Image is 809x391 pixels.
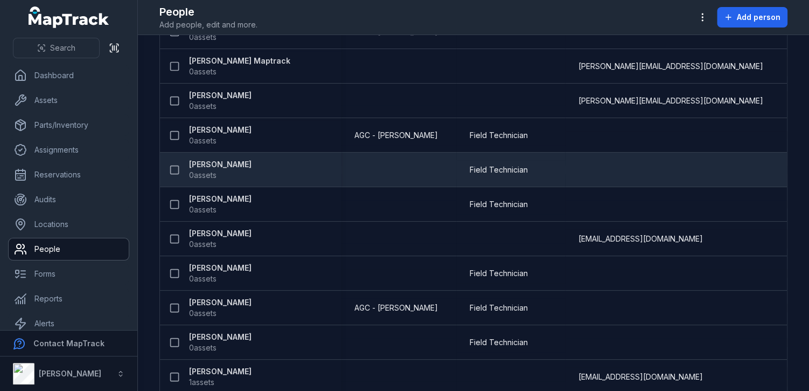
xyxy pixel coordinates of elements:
strong: [PERSON_NAME] [189,90,252,101]
span: 0 assets [189,308,217,319]
span: Field Technician [469,337,527,348]
strong: [PERSON_NAME] [189,159,252,170]
a: [PERSON_NAME] Maptrack0assets [189,56,290,77]
span: 0 assets [189,135,217,146]
span: Field Technician [469,303,527,313]
strong: [PERSON_NAME] [189,332,252,342]
span: 1 assets [189,377,214,388]
button: Search [13,38,100,58]
a: [PERSON_NAME]1assets [189,366,252,388]
a: Locations [9,214,129,235]
button: Add person [717,7,787,28]
span: [EMAIL_ADDRESS][DOMAIN_NAME] [578,234,702,244]
a: MapTrack [29,6,109,28]
a: People [9,238,129,260]
a: [PERSON_NAME]0assets [189,297,252,319]
strong: Contact MapTrack [33,339,104,348]
span: Field Technician [469,199,527,210]
a: [PERSON_NAME]0assets [189,332,252,353]
span: AGC - [PERSON_NAME] [354,130,438,141]
span: 0 assets [189,239,217,250]
span: Add person [737,12,780,23]
span: 0 assets [189,170,217,181]
span: 0 assets [189,66,217,77]
strong: [PERSON_NAME] [189,125,252,135]
a: Assets [9,90,129,111]
a: Alerts [9,313,129,334]
strong: [PERSON_NAME] [39,369,101,378]
span: Field Technician [469,130,527,141]
span: AGC - [PERSON_NAME] [354,303,438,313]
a: Assignments [9,139,129,161]
strong: [PERSON_NAME] [189,263,252,273]
span: Field Technician [469,268,527,279]
span: Add people, edit and more. [159,19,257,30]
strong: [PERSON_NAME] [189,228,252,239]
span: [EMAIL_ADDRESS][DOMAIN_NAME] [578,372,702,382]
strong: [PERSON_NAME] [189,366,252,377]
a: Dashboard [9,65,129,86]
span: Field Technician [469,164,527,175]
h2: People [159,4,257,19]
span: 0 assets [189,342,217,353]
strong: [PERSON_NAME] [189,194,252,204]
span: 0 assets [189,101,217,112]
span: [PERSON_NAME][EMAIL_ADDRESS][DOMAIN_NAME] [578,61,763,72]
a: Parts/Inventory [9,114,129,136]
a: Forms [9,263,129,285]
span: 0 assets [189,273,217,284]
a: Reports [9,288,129,310]
a: [PERSON_NAME]0assets [189,90,252,112]
a: [PERSON_NAME]0assets [189,125,252,146]
a: Audits [9,189,129,210]
a: [PERSON_NAME]0assets [189,228,252,250]
a: [PERSON_NAME]0assets [189,159,252,181]
a: [PERSON_NAME]0assets [189,263,252,284]
strong: [PERSON_NAME] [189,297,252,308]
a: Reservations [9,164,129,186]
a: [PERSON_NAME]0assets [189,194,252,215]
span: [PERSON_NAME][EMAIL_ADDRESS][DOMAIN_NAME] [578,95,763,106]
strong: [PERSON_NAME] Maptrack [189,56,290,66]
span: 0 assets [189,32,217,43]
span: 0 assets [189,204,217,215]
span: Search [50,43,75,53]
